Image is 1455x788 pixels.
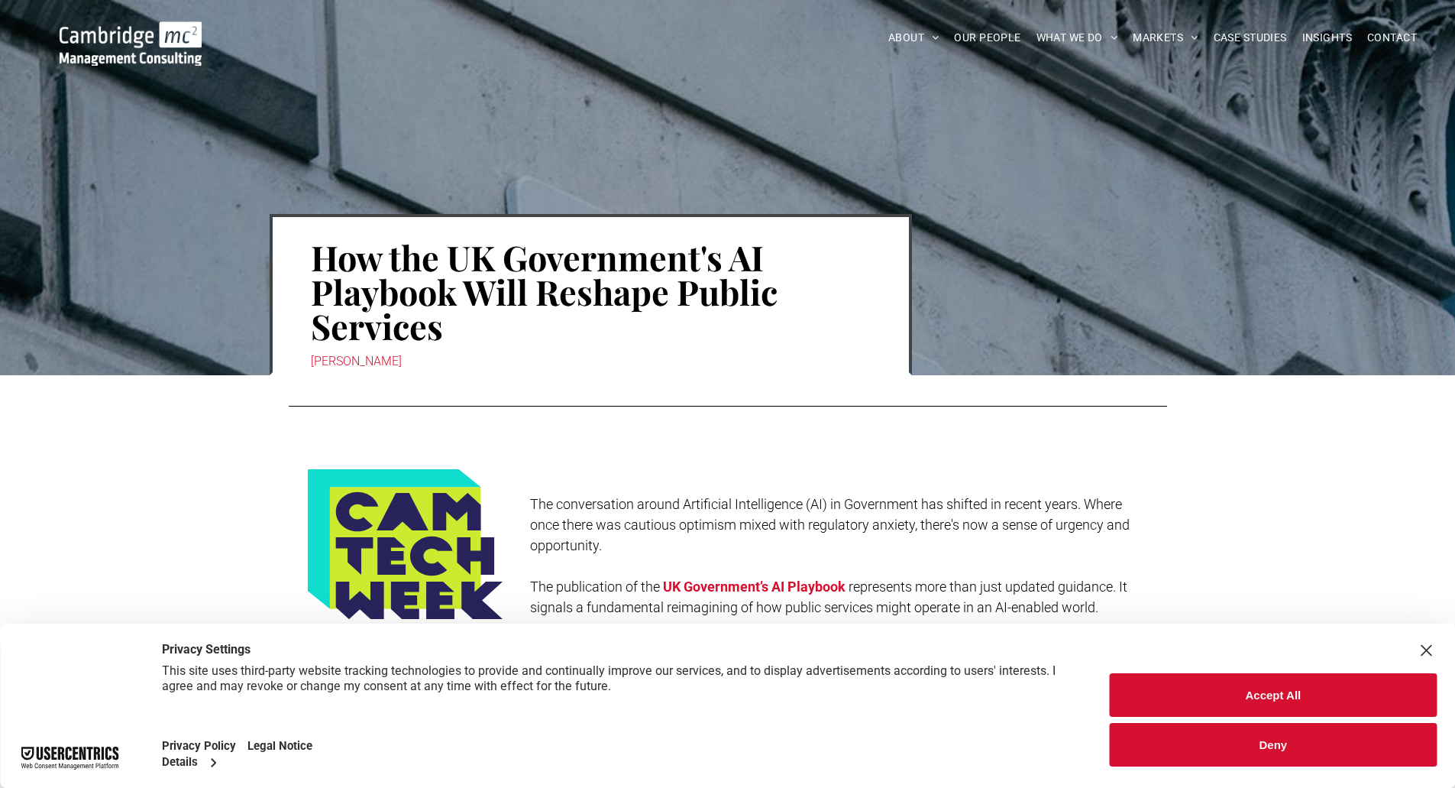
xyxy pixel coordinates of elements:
div: [PERSON_NAME] [311,351,871,372]
a: UK Government’s AI Playbook [663,579,846,595]
h1: How the UK Government's AI Playbook Will Reshape Public Services [311,238,871,345]
a: CASE STUDIES [1206,26,1295,50]
span: The publication of the [530,579,660,595]
a: WHAT WE DO [1029,26,1126,50]
a: ABOUT [881,26,947,50]
a: CONTACT [1360,26,1424,50]
span: The conversation around Artificial Intelligence (AI) in Government has shifted in recent years. W... [530,496,1130,553]
a: MARKETS [1125,26,1205,50]
a: INSIGHTS [1295,26,1360,50]
a: Your Business Transformed | Cambridge Management Consulting [60,24,202,40]
img: Logo featuring the words CAM TECH WEEK in bold, dark blue letters on a yellow-green background, w... [308,469,503,619]
a: OUR PEOPLE [946,26,1028,50]
img: Go to Homepage [60,21,202,66]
